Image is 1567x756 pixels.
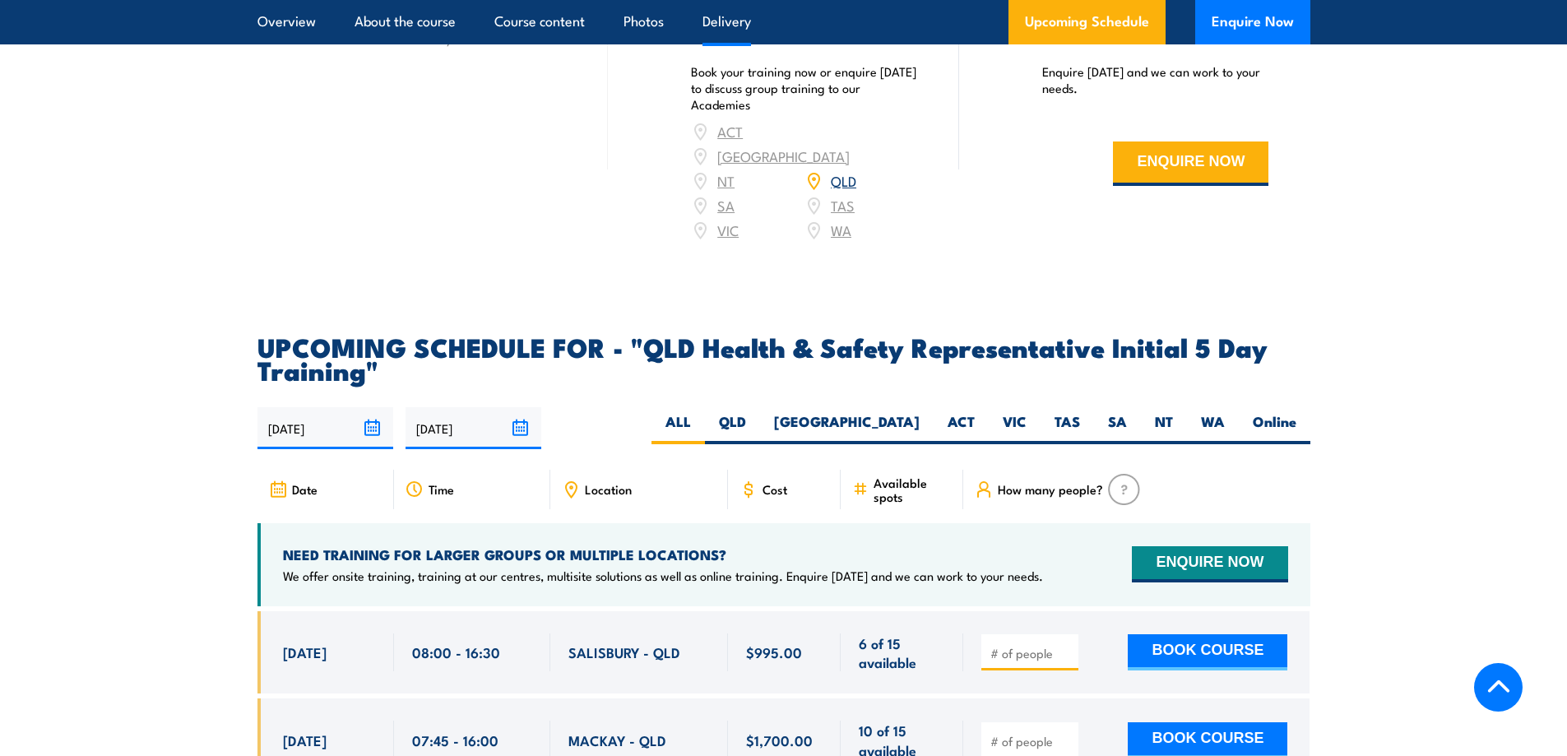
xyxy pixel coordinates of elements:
span: Available spots [874,475,952,503]
h2: UPCOMING SCHEDULE FOR - "QLD Health & Safety Representative Initial 5 Day Training" [257,335,1310,381]
label: VIC [989,412,1041,444]
span: MACKAY - QLD [568,730,666,749]
span: 6 of 15 available [859,633,945,672]
label: Online [1239,412,1310,444]
label: TAS [1041,412,1094,444]
span: [DATE] [283,642,327,661]
p: Enquire [DATE] and we can work to your needs. [1042,63,1269,96]
p: We offer onsite training, training at our centres, multisite solutions as well as online training... [283,568,1043,584]
span: How many people? [998,482,1103,496]
input: # of people [990,645,1073,661]
span: SALISBURY - QLD [568,642,680,661]
label: ALL [651,412,705,444]
label: SA [1094,412,1141,444]
span: $995.00 [746,642,802,661]
span: Cost [763,482,787,496]
label: ACT [934,412,989,444]
p: Book your training now or enquire [DATE] to discuss group training to our Academies [691,63,918,113]
button: BOOK COURSE [1128,634,1287,670]
span: Location [585,482,632,496]
label: [GEOGRAPHIC_DATA] [760,412,934,444]
label: QLD [705,412,760,444]
h4: NEED TRAINING FOR LARGER GROUPS OR MULTIPLE LOCATIONS? [283,545,1043,564]
a: QLD [831,170,856,190]
span: 07:45 - 16:00 [412,730,498,749]
span: $1,700.00 [746,730,813,749]
label: WA [1187,412,1239,444]
span: Date [292,482,318,496]
span: 08:00 - 16:30 [412,642,500,661]
span: Time [429,482,454,496]
label: NT [1141,412,1187,444]
input: From date [257,407,393,449]
button: ENQUIRE NOW [1113,141,1268,186]
input: # of people [990,733,1073,749]
button: ENQUIRE NOW [1132,546,1287,582]
input: To date [406,407,541,449]
span: [DATE] [283,730,327,749]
